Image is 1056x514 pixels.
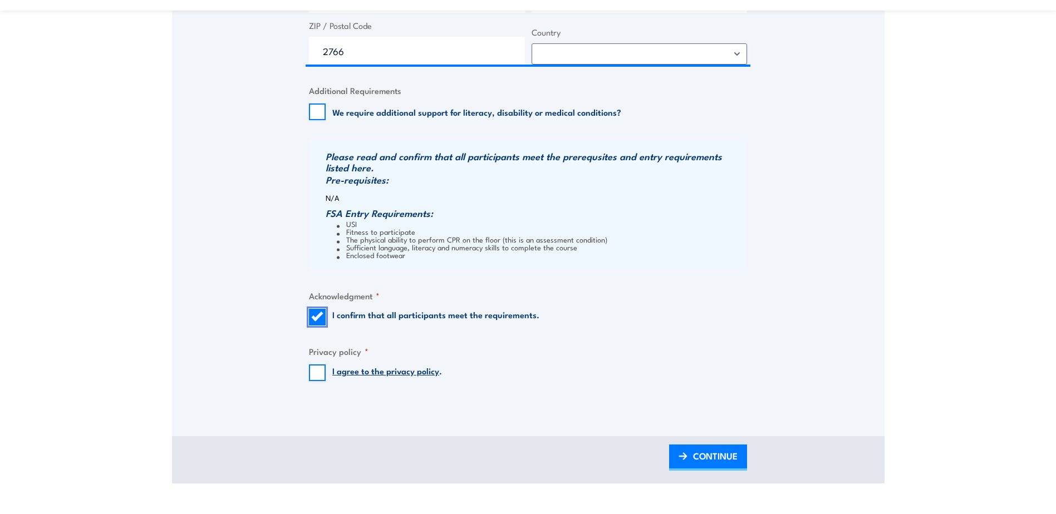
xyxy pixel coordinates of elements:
[337,220,744,228] li: USI
[326,174,744,185] h3: Pre-requisites:
[337,235,744,243] li: The physical ability to perform CPR on the floor (this is an assessment condition)
[309,289,380,302] legend: Acknowledgment
[332,106,621,117] label: We require additional support for literacy, disability or medical conditions?
[332,364,439,377] a: I agree to the privacy policy
[309,19,525,32] label: ZIP / Postal Code
[669,444,747,471] a: CONTINUE
[693,441,738,471] span: CONTINUE
[326,207,744,219] h3: FSA Entry Requirements:
[309,345,369,358] legend: Privacy policy
[337,251,744,259] li: Enclosed footwear
[326,151,744,173] h3: Please read and confirm that all participants meet the prerequsites and entry requirements listed...
[309,84,401,97] legend: Additional Requirements
[332,364,442,381] label: .
[532,26,748,39] label: Country
[337,228,744,235] li: Fitness to participate
[337,243,744,251] li: Sufficient language, literacy and numeracy skills to complete the course
[326,194,744,202] p: N/A
[332,309,539,325] label: I confirm that all participants meet the requirements.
